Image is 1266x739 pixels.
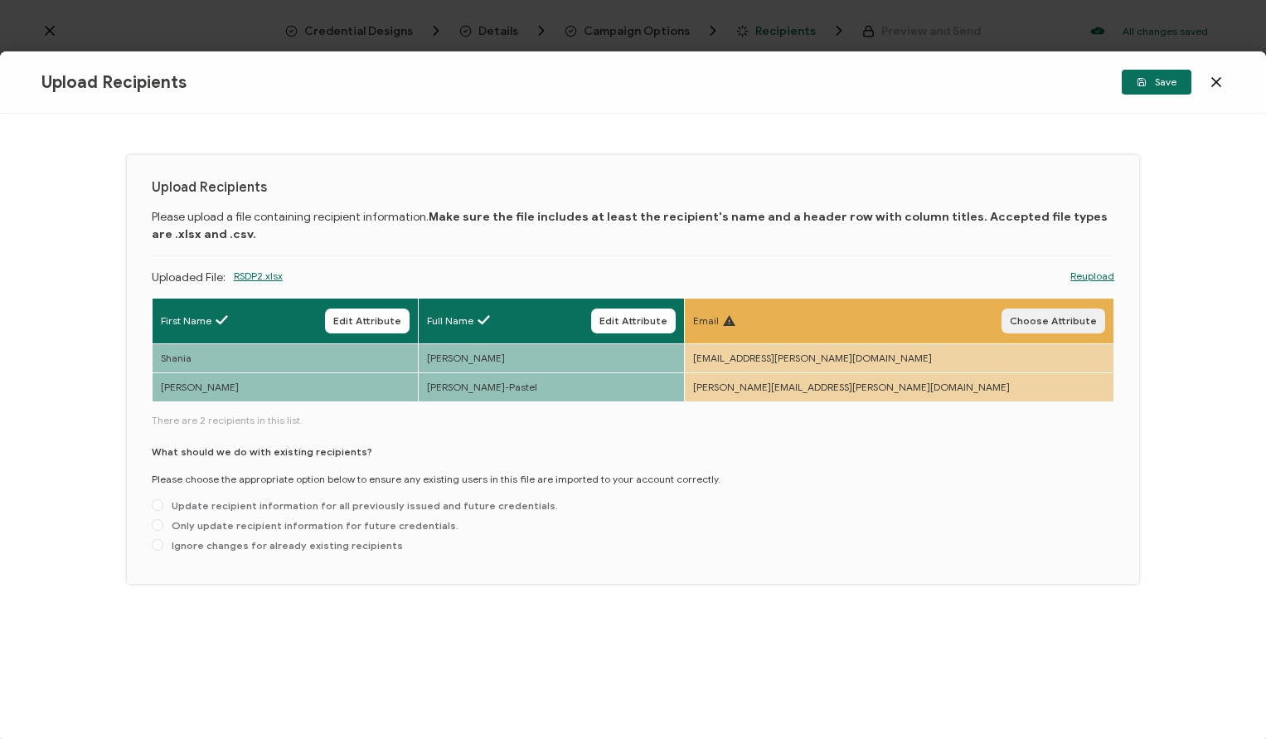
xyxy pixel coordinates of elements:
td: [PERSON_NAME][EMAIL_ADDRESS][PERSON_NAME][DOMAIN_NAME] [685,373,1114,402]
td: [EMAIL_ADDRESS][PERSON_NAME][DOMAIN_NAME] [685,344,1114,373]
span: Save [1137,77,1176,87]
a: Reupload [1070,269,1114,284]
td: [PERSON_NAME]-Pastel [419,373,685,402]
button: Choose Attribute [1002,309,1105,333]
h1: Upload Recipients [152,180,1115,196]
iframe: Chat Widget [1183,659,1266,739]
span: First Name [161,314,211,328]
span: Update recipient information for all previously issued and future credentials. [163,499,558,512]
td: Shania [152,344,418,373]
button: Edit Attribute [325,309,410,333]
span: Upload Recipients [41,72,187,93]
button: Save [1122,70,1191,95]
span: Choose Attribute [1010,316,1097,326]
td: [PERSON_NAME] [419,344,685,373]
button: Edit Attribute [591,309,676,333]
span: Edit Attribute [599,316,667,326]
span: Email [693,314,719,328]
p: Uploaded File: [152,269,226,289]
span: Edit Attribute [333,316,401,326]
p: Please choose the appropriate option below to ensure any existing users in this file are imported... [152,472,720,487]
p: What should we do with existing recipients? [152,445,372,459]
span: Ignore changes for already existing recipients [163,539,403,552]
span: Full Name [427,314,473,328]
p: Please upload a file containing recipient information. [152,208,1115,243]
span: RSDP2.xlsx [234,269,283,310]
td: [PERSON_NAME] [152,373,418,402]
span: There are 2 recipients in this list. [152,413,1115,428]
b: Make sure the file includes at least the recipient's name and a header row with column titles. Ac... [152,210,1108,241]
span: Only update recipient information for future credentials. [163,519,458,532]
